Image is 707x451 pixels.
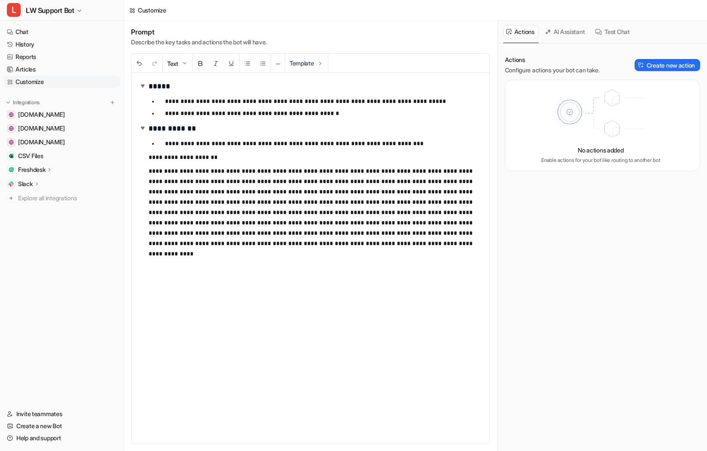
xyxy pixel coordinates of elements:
button: Unordered List [240,54,255,73]
img: Dropdown Down Arrow [181,60,188,67]
button: Template [285,54,328,72]
span: CSV Files [18,152,43,160]
a: Help and support [3,432,120,444]
img: Redo [151,60,158,67]
img: support.learnworlds.com [9,112,14,117]
img: Template [317,60,324,67]
a: Invite teammates [3,408,120,420]
img: menu_add.svg [109,100,115,106]
a: support.learnworlds.com[DOMAIN_NAME] [3,109,120,121]
img: Bold [197,60,204,67]
a: Customize [3,76,120,88]
a: CSV FilesCSV Files [3,150,120,162]
img: Slack [9,181,14,187]
img: expand-arrow.svg [138,124,147,132]
a: Articles [3,63,120,75]
img: Undo [136,60,143,67]
p: Freshdesk [18,165,45,174]
div: Customize [138,6,166,15]
img: Underline [228,60,235,67]
p: Slack [18,180,33,188]
img: www.learnworlds.com [9,126,14,131]
p: Describe the key tasks and actions the bot will have. [131,38,267,47]
button: AI Assistant [542,25,589,38]
img: Italic [212,60,219,67]
button: Bold [193,54,208,73]
p: Integrations [13,99,40,106]
a: Explore all integrations [3,192,120,204]
img: Ordered List [259,60,266,67]
button: Test Chat [592,25,633,38]
img: explore all integrations [7,194,16,202]
button: Actions [503,25,539,38]
span: [DOMAIN_NAME] [18,110,65,119]
button: Redo [147,54,162,73]
span: LW Support Bot [26,4,74,16]
span: [DOMAIN_NAME] [18,138,65,146]
a: www.learnworlds.com[DOMAIN_NAME] [3,122,120,134]
button: Create new action [635,59,700,71]
img: expand menu [5,100,11,106]
button: Italic [208,54,224,73]
img: www.learnworlds.dev [9,140,14,145]
button: Ordered List [255,54,271,73]
p: Configure actions your bot can take. [505,66,600,75]
button: Integrations [3,98,42,107]
h1: Prompt [131,28,267,36]
a: www.learnworlds.dev[DOMAIN_NAME] [3,136,120,148]
a: Chat [3,26,120,38]
a: History [3,38,120,50]
a: Reports [3,51,120,63]
img: CSV Files [9,153,14,159]
img: Unordered List [244,60,251,67]
p: Enable actions for your bot like routing to another bot [541,156,660,164]
button: Text [163,54,192,73]
img: expand-arrow.svg [138,81,147,90]
p: No actions added [578,146,624,155]
button: Underline [224,54,239,73]
button: ─ [271,54,285,73]
button: Undo [131,54,147,73]
span: Explore all integrations [18,191,117,205]
p: Actions [505,56,600,64]
img: Freshdesk [9,167,14,172]
img: Create action [638,62,644,68]
span: [DOMAIN_NAME] [18,124,65,133]
span: L [7,3,21,17]
a: Create a new Bot [3,420,120,432]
